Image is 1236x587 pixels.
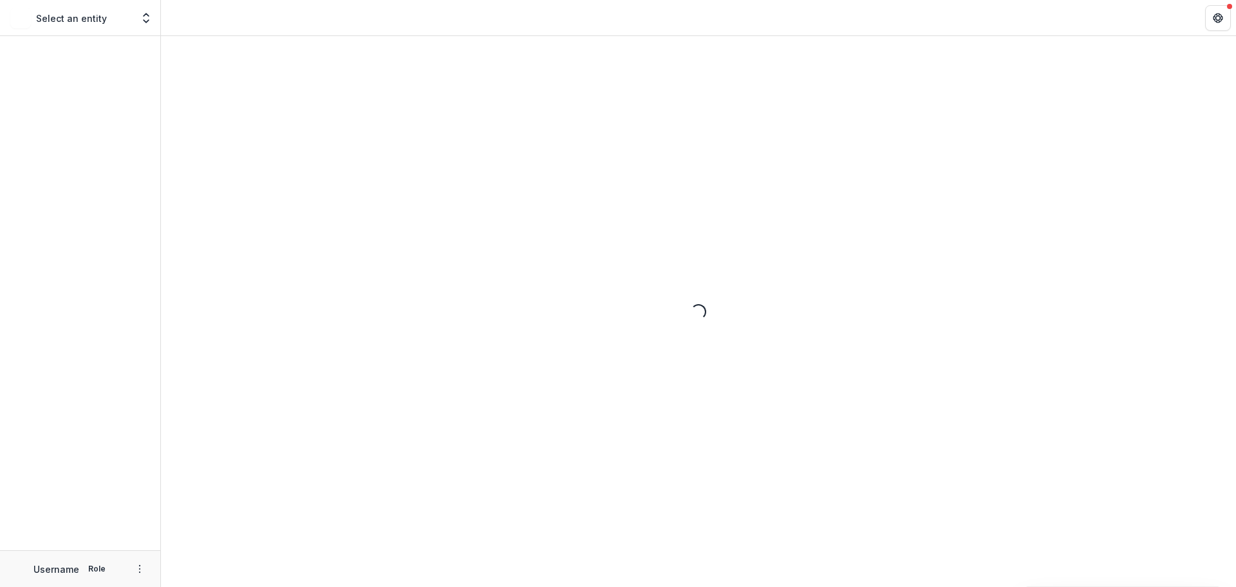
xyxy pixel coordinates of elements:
p: Select an entity [36,12,107,25]
button: Open entity switcher [137,5,155,31]
button: Get Help [1205,5,1231,31]
button: More [132,561,147,577]
p: Role [84,563,109,575]
p: Username [33,563,79,576]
